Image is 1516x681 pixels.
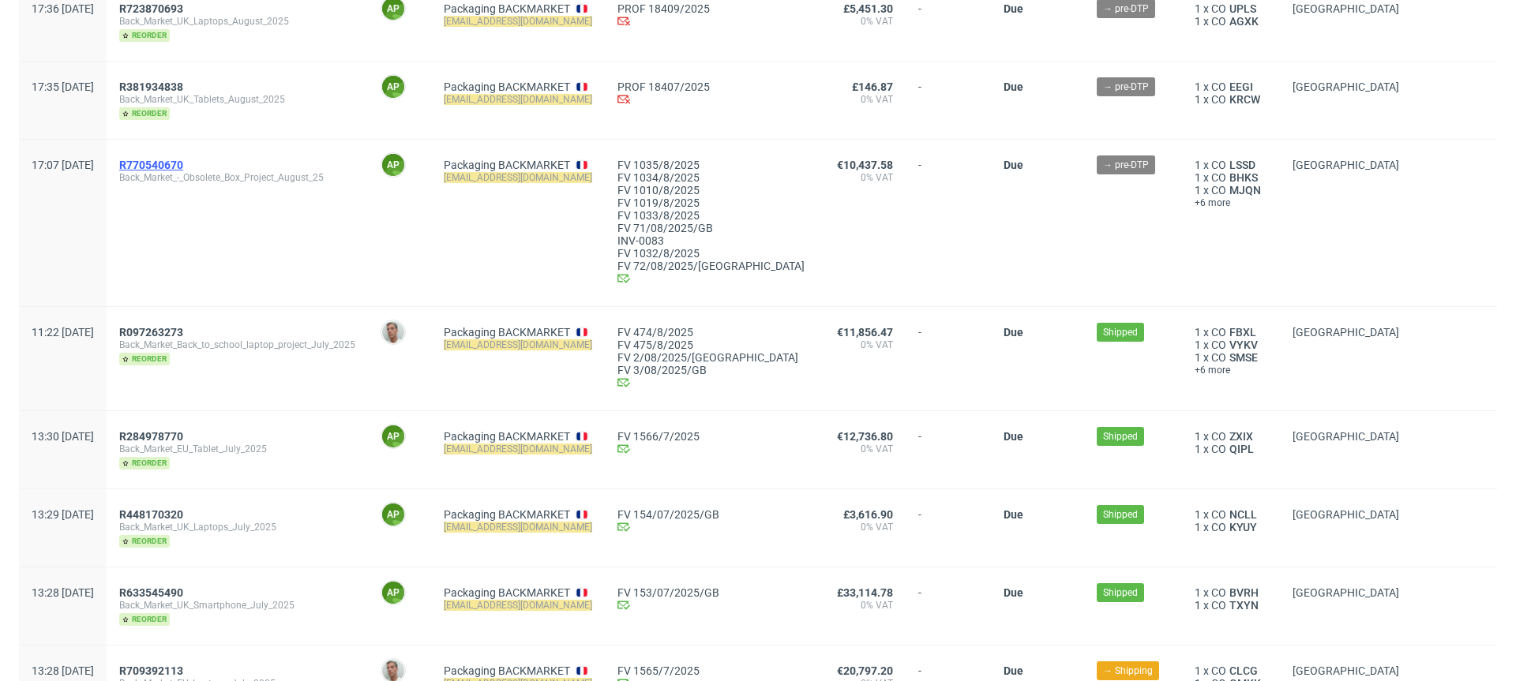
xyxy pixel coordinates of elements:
span: reorder [119,613,170,626]
span: Back_Market_EU_Tablet_July_2025 [119,443,355,455]
a: FV 2/08/2025/[GEOGRAPHIC_DATA] [617,351,811,364]
a: Packaging BACKMARKET [444,326,570,339]
span: 17:36 [DATE] [32,2,94,15]
span: reorder [119,353,170,365]
span: €11,856.47 [837,326,893,339]
a: FV 1033/8/2025 [617,209,811,222]
span: Due [1004,80,1023,93]
span: CO [1211,2,1226,15]
span: QIPL [1226,443,1257,455]
a: BHKS [1226,171,1261,184]
div: x [1195,351,1267,364]
a: FV 1035/8/2025 [617,159,811,171]
a: FV 153/07/2025/GB [617,586,811,599]
a: EEGI [1226,80,1256,93]
mark: [EMAIL_ADDRESS][DOMAIN_NAME] [444,443,592,455]
span: Shipped [1103,507,1138,522]
span: 17:07 [DATE] [32,159,94,171]
a: NCLL [1226,508,1260,521]
mark: [EMAIL_ADDRESS][DOMAIN_NAME] [444,172,592,183]
a: Packaging BACKMARKET [444,664,570,677]
span: [GEOGRAPHIC_DATA] [1293,80,1399,93]
a: R381934838 [119,80,186,93]
span: Due [1004,326,1023,339]
span: Due [1004,430,1023,443]
span: R448170320 [119,508,183,521]
a: KYUY [1226,521,1260,533]
div: x [1195,326,1267,339]
div: x [1195,443,1267,455]
a: Packaging BACKMARKET [444,2,570,15]
span: 1 [1195,80,1201,93]
span: KRCW [1226,93,1263,106]
span: MJQN [1226,184,1264,196]
a: FV 71/08/2025/GB [617,222,811,234]
span: 11:22 [DATE] [32,326,94,339]
a: FV 1019/8/2025 [617,196,811,209]
span: Due [1004,2,1023,15]
a: R097263273 [119,326,186,339]
div: x [1195,339,1267,351]
span: [GEOGRAPHIC_DATA] [1293,586,1399,599]
span: R097263273 [119,326,183,339]
span: 1 [1195,326,1201,339]
span: CO [1211,339,1226,351]
a: PROF 18407/2025 [617,80,811,93]
span: CO [1211,15,1226,28]
span: CO [1211,93,1226,106]
span: €12,736.80 [837,430,893,443]
span: CO [1211,443,1226,455]
span: 13:28 [DATE] [32,664,94,677]
span: 0% VAT [836,521,893,533]
div: x [1195,2,1267,15]
mark: [EMAIL_ADDRESS][DOMAIN_NAME] [444,16,592,27]
span: R381934838 [119,80,183,93]
span: R723870693 [119,2,183,15]
span: - [918,159,978,287]
span: 1 [1195,184,1201,196]
span: FBXL [1226,326,1259,339]
span: 1 [1195,664,1201,677]
a: R633545490 [119,586,186,599]
span: CO [1211,351,1226,364]
div: x [1195,521,1267,533]
a: R709392113 [119,664,186,677]
span: R284978770 [119,430,183,443]
span: 0% VAT [836,93,893,106]
span: Shipped [1103,429,1138,443]
a: AGXK [1226,15,1262,28]
span: reorder [119,107,170,120]
span: 0% VAT [836,171,893,184]
span: - [918,326,978,391]
span: CO [1211,80,1226,93]
a: TXYN [1226,599,1262,612]
span: CO [1211,430,1226,443]
span: Due [1004,586,1023,599]
span: [GEOGRAPHIC_DATA] [1293,664,1399,677]
span: CO [1211,664,1226,677]
a: ZXIX [1226,430,1256,443]
figcaption: AP [382,503,404,526]
figcaption: AP [382,582,404,604]
a: FV 474/8/2025 [617,326,811,339]
span: LSSD [1226,159,1259,171]
span: - [918,80,978,120]
span: 1 [1195,443,1201,455]
a: FV 1032/8/2025 [617,247,811,260]
span: €10,437.58 [837,159,893,171]
span: CO [1211,599,1226,612]
div: x [1195,80,1267,93]
a: Packaging BACKMARKET [444,159,570,171]
span: [GEOGRAPHIC_DATA] [1293,2,1399,15]
span: 1 [1195,15,1201,28]
a: R723870693 [119,2,186,15]
span: 13:30 [DATE] [32,430,94,443]
span: CO [1211,521,1226,533]
a: FV 1034/8/2025 [617,171,811,184]
span: 1 [1195,586,1201,599]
